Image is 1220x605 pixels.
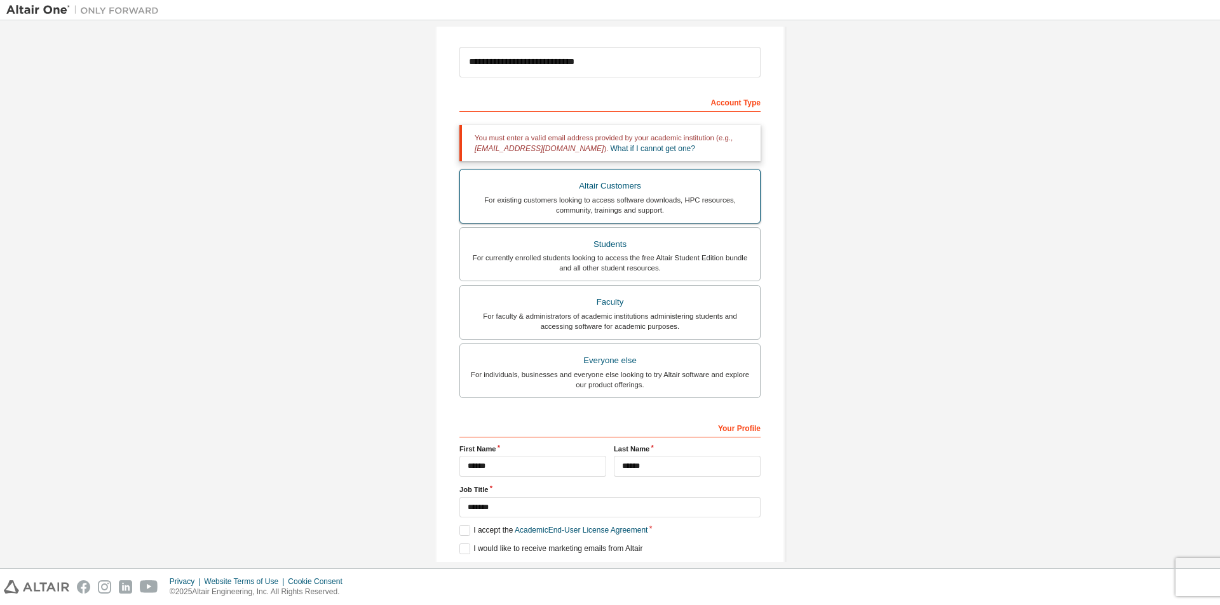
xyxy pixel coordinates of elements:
div: Account Type [459,91,761,112]
img: Altair One [6,4,165,17]
label: Last Name [614,444,761,454]
label: First Name [459,444,606,454]
div: For faculty & administrators of academic institutions administering students and accessing softwa... [468,311,752,331]
div: Everyone else [468,352,752,369]
span: [EMAIL_ADDRESS][DOMAIN_NAME] [475,144,604,153]
div: You must enter a valid email address provided by your academic institution (e.g., ). [459,125,761,161]
div: For existing customers looking to access software downloads, HPC resources, community, trainings ... [468,195,752,215]
div: For currently enrolled students looking to access the free Altair Student Edition bundle and all ... [468,253,752,273]
div: Students [468,236,752,253]
div: Faculty [468,293,752,311]
a: What if I cannot get one? [611,144,695,153]
img: instagram.svg [98,580,111,594]
img: altair_logo.svg [4,580,69,594]
div: Privacy [170,576,204,587]
label: I would like to receive marketing emails from Altair [459,543,642,554]
p: © 2025 Altair Engineering, Inc. All Rights Reserved. [170,587,350,597]
img: linkedin.svg [119,580,132,594]
div: Altair Customers [468,177,752,195]
img: youtube.svg [140,580,158,594]
div: Cookie Consent [288,576,349,587]
label: I accept the [459,525,647,536]
div: Your Profile [459,417,761,437]
div: Website Terms of Use [204,576,288,587]
div: For individuals, businesses and everyone else looking to try Altair software and explore our prod... [468,369,752,390]
label: Job Title [459,484,761,495]
img: facebook.svg [77,580,90,594]
a: Academic End-User License Agreement [515,526,647,535]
